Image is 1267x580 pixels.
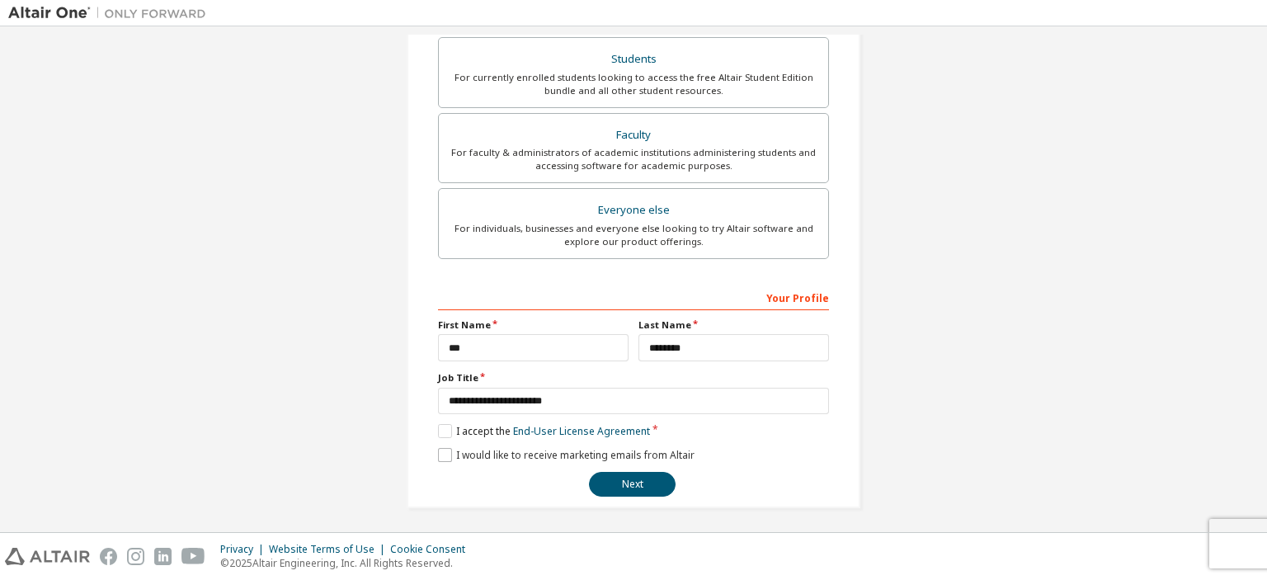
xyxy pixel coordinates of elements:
[438,424,650,438] label: I accept the
[154,548,172,565] img: linkedin.svg
[513,424,650,438] a: End-User License Agreement
[589,472,676,497] button: Next
[449,48,818,71] div: Students
[220,556,475,570] p: © 2025 Altair Engineering, Inc. All Rights Reserved.
[8,5,214,21] img: Altair One
[449,71,818,97] div: For currently enrolled students looking to access the free Altair Student Edition bundle and all ...
[449,222,818,248] div: For individuals, businesses and everyone else looking to try Altair software and explore our prod...
[390,543,475,556] div: Cookie Consent
[438,448,695,462] label: I would like to receive marketing emails from Altair
[100,548,117,565] img: facebook.svg
[438,318,629,332] label: First Name
[438,371,829,384] label: Job Title
[127,548,144,565] img: instagram.svg
[449,199,818,222] div: Everyone else
[181,548,205,565] img: youtube.svg
[449,146,818,172] div: For faculty & administrators of academic institutions administering students and accessing softwa...
[5,548,90,565] img: altair_logo.svg
[638,318,829,332] label: Last Name
[220,543,269,556] div: Privacy
[438,284,829,310] div: Your Profile
[269,543,390,556] div: Website Terms of Use
[449,124,818,147] div: Faculty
